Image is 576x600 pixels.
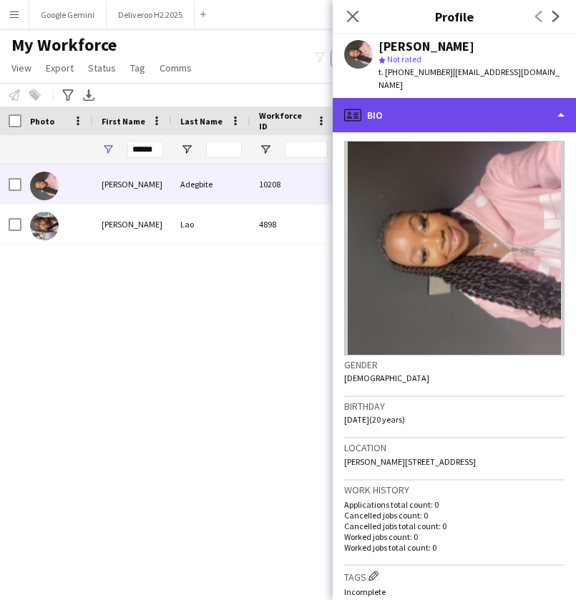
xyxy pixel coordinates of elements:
app-action-btn: Advanced filters [59,87,77,104]
app-action-btn: Export XLSX [80,87,97,104]
p: Worked jobs count: 0 [344,531,565,542]
span: Photo [30,116,54,127]
span: [DEMOGRAPHIC_DATA] [344,373,429,383]
input: First Name Filter Input [127,141,163,158]
div: Bio [333,98,576,132]
span: First Name [102,116,145,127]
h3: Birthday [344,400,565,413]
a: Tag [125,59,151,77]
p: Cancelled jobs count: 0 [344,510,565,521]
img: Sylvia Adegbite [30,172,59,200]
span: View [11,62,31,74]
button: Google Gemini [29,1,107,29]
button: Deliveroo H2 2025 [107,1,195,29]
p: Incomplete [344,586,565,597]
div: Adegbite [172,164,250,204]
button: Open Filter Menu [259,143,272,156]
img: Sylvia Lao [30,212,59,240]
span: Export [46,62,74,74]
span: Tag [130,62,145,74]
h3: Gender [344,358,565,371]
div: Lao [172,205,250,244]
a: Status [82,59,122,77]
a: Comms [154,59,197,77]
span: My Workforce [11,34,117,56]
input: Workforce ID Filter Input [285,141,328,158]
a: Export [40,59,79,77]
span: [DATE] (20 years) [344,414,405,425]
input: Last Name Filter Input [206,141,242,158]
h3: Location [344,441,565,454]
span: t. [PHONE_NUMBER] [379,67,453,77]
p: Worked jobs total count: 0 [344,542,565,553]
span: [PERSON_NAME][STREET_ADDRESS] [344,456,476,467]
span: Not rated [387,54,421,64]
span: Comms [160,62,192,74]
p: Applications total count: 0 [344,499,565,510]
button: Open Filter Menu [180,143,193,156]
p: Cancelled jobs total count: 0 [344,521,565,531]
button: Open Filter Menu [102,143,114,156]
div: 4898 [250,205,336,244]
button: Everyone9,798 [331,50,402,67]
div: [PERSON_NAME] [93,164,172,204]
div: [PERSON_NAME] [93,205,172,244]
div: [PERSON_NAME] [379,40,474,53]
span: Workforce ID [259,110,311,132]
h3: Profile [333,7,576,26]
span: Last Name [180,116,223,127]
h3: Work history [344,483,565,496]
span: | [EMAIL_ADDRESS][DOMAIN_NAME] [379,67,560,90]
div: 10208 [250,164,336,204]
h3: Tags [344,569,565,584]
img: Crew avatar or photo [344,141,565,355]
a: View [6,59,37,77]
span: Status [88,62,116,74]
